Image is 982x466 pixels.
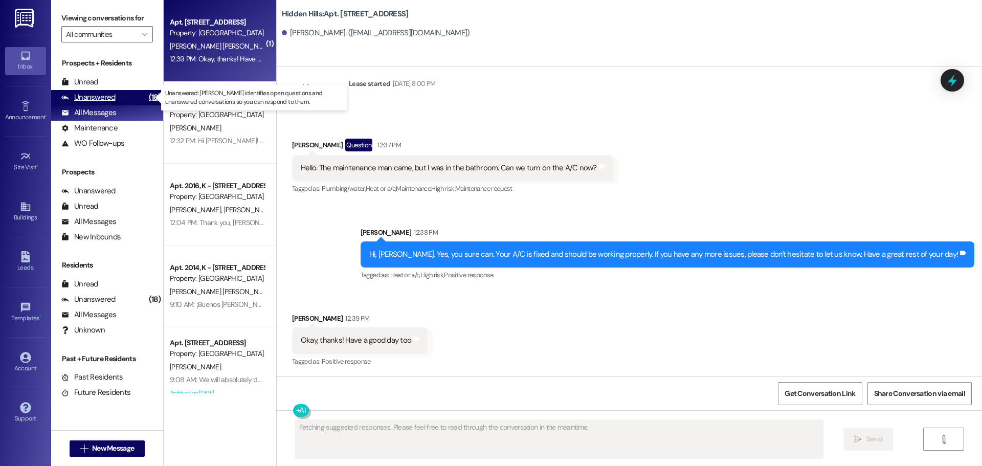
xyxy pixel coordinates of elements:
div: Future Residents [61,387,130,398]
div: Property: [GEOGRAPHIC_DATA] [170,28,264,38]
div: All Messages [61,107,116,118]
div: 12:38 PM [411,227,438,238]
span: Maintenance , [396,184,431,193]
span: High risk , [420,271,444,279]
a: Inbox [5,47,46,75]
span: Share Conversation via email [874,388,965,399]
textarea: Fetching suggested responses. Please feel free to read through the conversation in the meantime. [295,420,823,458]
div: Property: [GEOGRAPHIC_DATA] [170,109,264,120]
span: • [37,162,38,169]
button: Send [843,428,893,451]
span: • [39,313,41,320]
div: Archived on [DATE] [169,387,265,400]
b: Hidden Hills: Apt. [STREET_ADDRESS] [282,9,409,19]
span: [PERSON_NAME] [170,362,221,371]
div: New Inbounds [61,232,121,242]
span: New Message [92,443,134,454]
div: Question [345,139,372,151]
div: Property: [GEOGRAPHIC_DATA] [170,191,264,202]
button: Share Conversation via email [867,382,972,405]
span: High risk , [431,184,455,193]
a: Leads [5,248,46,276]
div: Apt. [STREET_ADDRESS] [170,17,264,28]
img: ResiDesk Logo [15,9,36,28]
div: [PERSON_NAME] [292,313,428,327]
div: 12:37 PM [375,140,401,150]
div: WO Follow-ups [61,138,124,149]
div: Tagged as: [292,181,613,196]
div: Tagged as: [292,354,428,369]
div: Apt. [STREET_ADDRESS] [170,338,264,348]
a: Support [5,399,46,427]
div: 12:39 PM [343,313,369,324]
div: [PERSON_NAME]. ([EMAIL_ADDRESS][DOMAIN_NAME]) [282,28,470,38]
span: [PERSON_NAME] [170,123,221,132]
div: Unanswered [61,186,116,196]
span: Send [866,434,882,445]
a: Templates • [5,299,46,326]
span: [PERSON_NAME] [PERSON_NAME] [170,41,274,51]
span: • [46,112,47,119]
div: Residents [51,260,163,271]
div: Prospects + Residents [51,58,163,69]
span: Heat or a/c , [366,184,396,193]
div: Unanswered [61,294,116,305]
span: [PERSON_NAME] [PERSON_NAME] [170,287,274,296]
button: New Message [70,440,145,457]
div: Unknown [61,325,105,336]
div: Past Residents [61,372,123,383]
div: Maintenance [61,123,118,134]
div: [PERSON_NAME] [361,227,974,241]
div: All Messages [61,216,116,227]
span: Plumbing/water , [322,184,366,193]
div: Unread [61,279,98,290]
label: Viewing conversations for [61,10,153,26]
div: Unanswered [61,92,116,103]
i:  [854,435,862,443]
button: Get Conversation Link [778,382,862,405]
i:  [940,435,948,443]
div: 12:32 PM: Hi [PERSON_NAME]! We're so glad you chose Hidden Hills! We would love to improve your m... [170,136,815,145]
span: [PERSON_NAME] [170,205,224,214]
div: Property: [GEOGRAPHIC_DATA] [170,348,264,359]
div: Past + Future Residents [51,353,163,364]
div: Hi, [PERSON_NAME]. Yes, you sure can. Your A/C is fixed and should be working properly. If you ha... [369,249,958,260]
span: Positive response [322,357,371,366]
div: Apt. 2014, K - [STREET_ADDRESS] [170,262,264,273]
div: Hello. The maintenance man came, but I was in the bathroom. Can we turn on the A/C now? [301,163,597,173]
div: (18) [146,90,163,105]
div: [PERSON_NAME] [292,139,613,155]
div: Tagged as: [361,268,974,282]
i:  [80,445,88,453]
p: Unanswered: [PERSON_NAME] identifies open questions and unanswered conversations so you can respo... [165,89,343,106]
div: Unread [61,201,98,212]
div: Lease started [349,78,391,89]
div: Okay, thanks! Have a good day too [301,335,411,346]
i:  [142,30,147,38]
div: 12:04 PM: Thank you, [PERSON_NAME]! [170,218,286,227]
div: (18) [146,292,163,307]
span: Get Conversation Link [785,388,855,399]
span: Maintenance request [455,184,512,193]
a: Buildings [5,198,46,226]
div: All Messages [61,309,116,320]
input: All communities [66,26,137,42]
div: Property: [GEOGRAPHIC_DATA] [170,273,264,284]
div: 9:08 AM: We will absolutely do that! [170,375,277,384]
a: Site Visit • [5,148,46,175]
div: Unread [61,77,98,87]
div: [DATE] 8:00 PM [390,78,435,89]
div: Prospects [51,167,163,177]
div: 12:39 PM: Okay, thanks! Have a good day too [170,54,303,63]
span: Positive response [444,271,493,279]
a: Account [5,349,46,376]
span: Heat or a/c , [390,271,420,279]
div: Apt. 2016, K - [STREET_ADDRESS] [170,181,264,191]
span: [PERSON_NAME] [224,205,275,214]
